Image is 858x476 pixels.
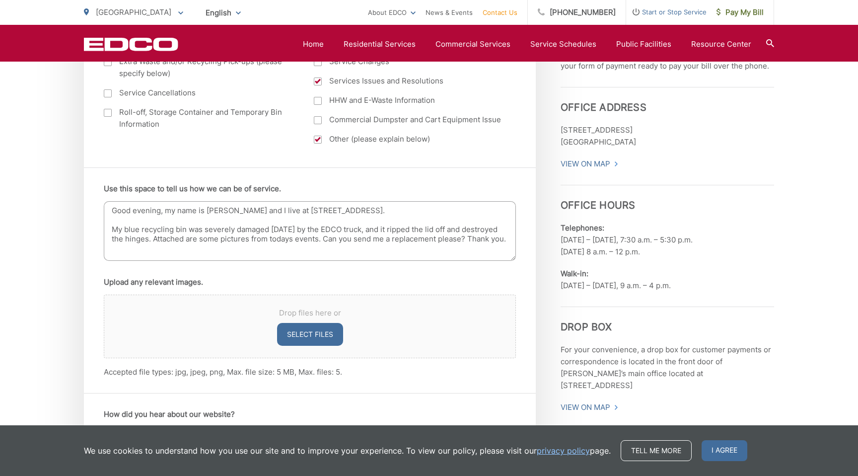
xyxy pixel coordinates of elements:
span: [GEOGRAPHIC_DATA] [96,7,171,17]
p: [DATE] – [DATE], 9 a.m. – 4 p.m. [561,268,774,292]
span: Drop files here or [116,307,503,319]
b: Walk-in: [561,269,588,278]
a: Commercial Services [435,38,510,50]
a: Service Schedules [530,38,596,50]
label: Commercial Dumpster and Cart Equipment Issue [314,114,504,126]
label: HHW and E-Waste Information [314,94,504,106]
a: About EDCO [368,6,416,18]
a: Residential Services [344,38,416,50]
button: select files, upload any relevant images. [277,323,343,346]
label: Services Issues and Resolutions [314,75,504,87]
b: Telephones: [561,223,604,233]
h3: Office Address [561,87,774,113]
h3: Office Hours [561,185,774,211]
label: Service Cancellations [104,87,294,99]
label: How did you hear about our website? [104,410,235,419]
a: Resource Center [691,38,751,50]
a: Tell me more [621,440,692,461]
p: We use cookies to understand how you use our site and to improve your experience. To view our pol... [84,445,611,457]
a: Home [303,38,324,50]
p: For your convenience, a drop box for customer payments or correspondence is located in the front ... [561,344,774,392]
span: Pay My Bill [716,6,764,18]
a: privacy policy [537,445,590,457]
span: English [198,4,248,21]
label: Roll-off, Storage Container and Temporary Bin Information [104,106,294,130]
a: EDCD logo. Return to the homepage. [84,37,178,51]
label: Other (please explain below) [314,133,504,145]
a: View On Map [561,401,619,413]
p: [DATE] – [DATE], 7:30 a.m. – 5:30 p.m. [DATE] 8 a.m. – 12 p.m. [561,222,774,258]
a: View On Map [561,158,619,170]
a: News & Events [426,6,473,18]
p: [STREET_ADDRESS] [GEOGRAPHIC_DATA] [561,124,774,148]
span: Accepted file types: jpg, jpeg, png, Max. file size: 5 MB, Max. files: 5. [104,367,342,377]
label: Upload any relevant images. [104,278,203,287]
label: Use this space to tell us how we can be of service. [104,184,281,193]
label: Service Changes [314,56,504,68]
label: Extra Waste and/or Recycling Pick-ups (please specify below) [104,56,294,79]
h3: Drop Box [561,307,774,333]
a: Contact Us [483,6,517,18]
a: Public Facilities [616,38,671,50]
